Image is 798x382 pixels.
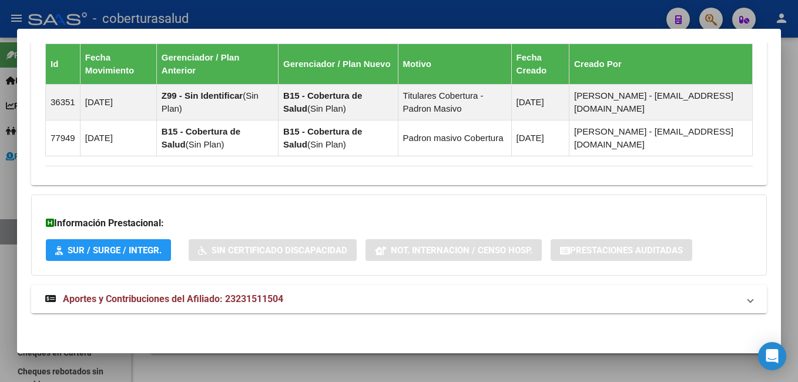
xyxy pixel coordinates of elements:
span: Sin Plan [310,103,343,113]
strong: B15 - Cobertura de Salud [283,126,362,149]
td: Padron masivo Cobertura [398,120,511,156]
mat-expansion-panel-header: Aportes y Contribuciones del Afiliado: 23231511504 [31,285,767,313]
span: Sin Certificado Discapacidad [212,245,347,256]
button: Sin Certificado Discapacidad [189,239,357,261]
span: Not. Internacion / Censo Hosp. [391,245,532,256]
th: Fecha Creado [511,44,569,85]
th: Gerenciador / Plan Nuevo [279,44,398,85]
td: ( ) [156,120,278,156]
strong: Z99 - Sin Identificar [162,91,243,100]
th: Motivo [398,44,511,85]
button: Not. Internacion / Censo Hosp. [366,239,542,261]
span: Sin Plan [310,139,343,149]
th: Creado Por [569,44,752,85]
td: [DATE] [80,85,156,120]
th: Fecha Movimiento [80,44,156,85]
span: Sin Plan [189,139,222,149]
th: Id [46,44,81,85]
td: Titulares Cobertura - Padron Masivo [398,85,511,120]
td: [PERSON_NAME] - [EMAIL_ADDRESS][DOMAIN_NAME] [569,120,752,156]
h3: Información Prestacional: [46,216,752,230]
td: 77949 [46,120,81,156]
td: [DATE] [511,120,569,156]
td: ( ) [279,85,398,120]
td: [DATE] [511,85,569,120]
div: Open Intercom Messenger [758,342,786,370]
button: SUR / SURGE / INTEGR. [46,239,171,261]
button: Prestaciones Auditadas [551,239,692,261]
td: ( ) [156,85,278,120]
strong: B15 - Cobertura de Salud [162,126,240,149]
span: Aportes y Contribuciones del Afiliado: 23231511504 [63,293,283,304]
span: Prestaciones Auditadas [570,245,683,256]
td: [DATE] [80,120,156,156]
span: SUR / SURGE / INTEGR. [68,245,162,256]
td: [PERSON_NAME] - [EMAIL_ADDRESS][DOMAIN_NAME] [569,85,752,120]
td: ( ) [279,120,398,156]
strong: B15 - Cobertura de Salud [283,91,362,113]
td: 36351 [46,85,81,120]
th: Gerenciador / Plan Anterior [156,44,278,85]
